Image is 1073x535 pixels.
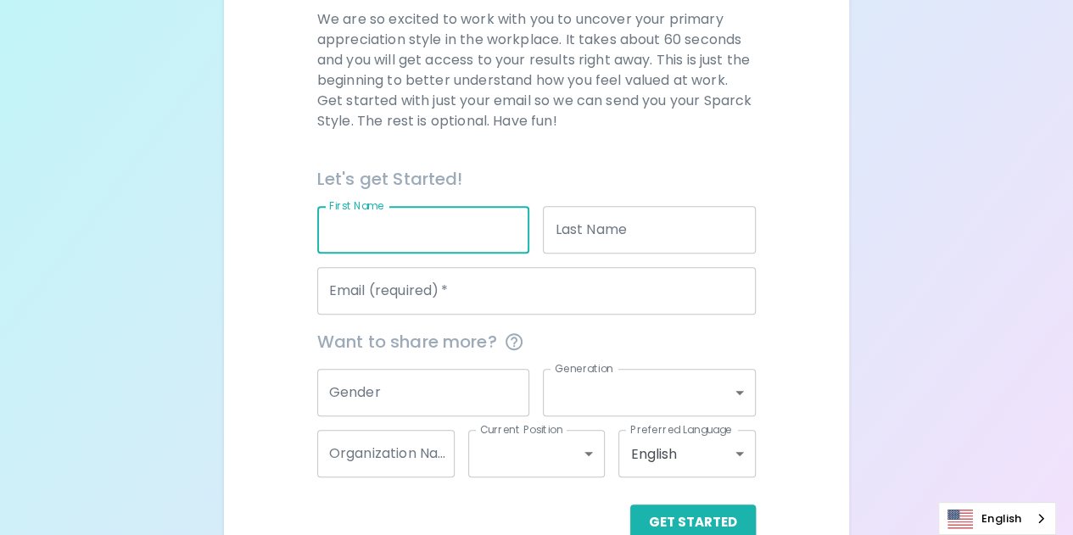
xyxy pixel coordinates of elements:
[938,502,1056,535] div: Language
[938,502,1056,535] aside: Language selected: English
[317,328,756,355] span: Want to share more?
[555,361,613,376] label: Generation
[329,198,384,213] label: First Name
[317,165,756,192] h6: Let's get Started!
[939,503,1055,534] a: English
[480,422,562,437] label: Current Position
[630,422,732,437] label: Preferred Language
[504,332,524,352] svg: This information is completely confidential and only used for aggregated appreciation studies at ...
[317,9,756,131] p: We are so excited to work with you to uncover your primary appreciation style in the workplace. I...
[618,430,756,477] div: English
